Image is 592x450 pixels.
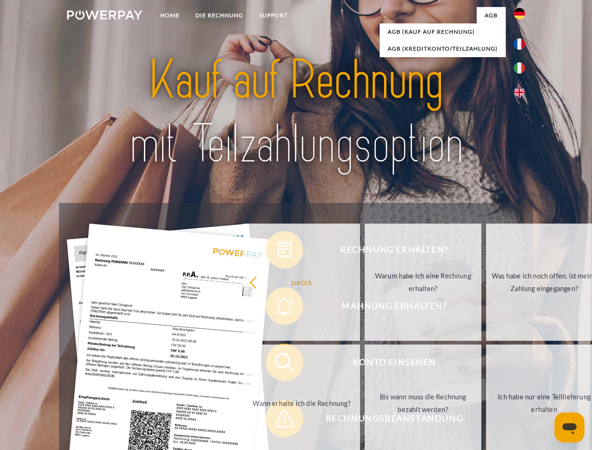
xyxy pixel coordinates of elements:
img: fr [514,38,525,50]
img: en [514,87,525,98]
img: title-powerpay_de.svg [90,45,502,180]
a: AGB (Kreditkonto/Teilzahlung) [380,40,506,57]
div: Bis wann muss die Rechnung bezahlt werden? [370,390,476,416]
a: agb [477,7,506,24]
iframe: Schaltfläche zum Öffnen des Messaging-Fensters [555,412,585,442]
a: DIE RECHNUNG [187,7,251,24]
a: Home [152,7,187,24]
div: zurück [249,276,354,288]
a: AGB (Kauf auf Rechnung) [380,23,506,40]
div: Wann erhalte ich die Rechnung? [249,397,354,409]
img: it [514,62,525,74]
div: Warum habe ich eine Rechnung erhalten? [370,270,476,295]
img: de [514,8,525,19]
img: logo-powerpay-white.svg [67,10,142,20]
a: SUPPORT [251,7,296,24]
